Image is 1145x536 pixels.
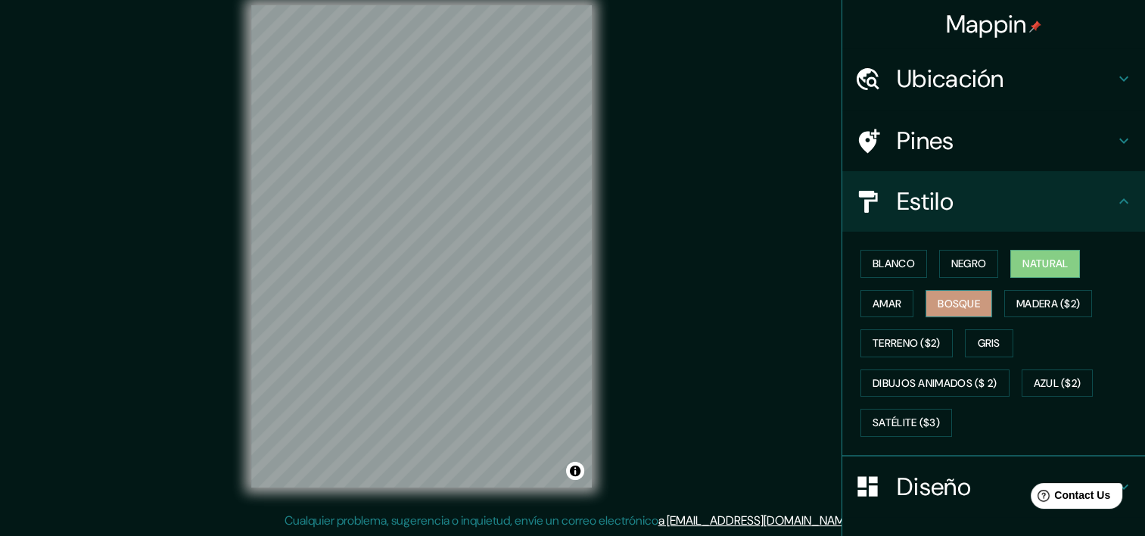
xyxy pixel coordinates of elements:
[285,512,856,530] p: Cualquier problema, sugerencia o inquietud, envíe un correo electrónico .
[873,334,941,353] font: Terreno ($2)
[873,254,915,273] font: Blanco
[897,186,1115,217] h4: Estilo
[860,290,913,318] button: Amar
[1010,250,1080,278] button: Natural
[860,369,1010,397] button: Dibujos animados ($ 2)
[897,472,1115,502] h4: Diseño
[873,413,940,432] font: Satélite ($3)
[873,374,997,393] font: Dibujos animados ($ 2)
[897,126,1115,156] h4: Pines
[860,250,927,278] button: Blanco
[938,294,980,313] font: Bosque
[1022,254,1068,273] font: Natural
[842,457,1145,517] div: Diseño
[842,48,1145,109] div: Ubicación
[939,250,999,278] button: Negro
[860,409,952,437] button: Satélite ($3)
[897,64,1115,94] h4: Ubicación
[860,329,953,357] button: Terreno ($2)
[1010,477,1128,519] iframe: Help widget launcher
[842,171,1145,232] div: Estilo
[1004,290,1092,318] button: Madera ($2)
[658,513,854,528] a: a [EMAIL_ADDRESS][DOMAIN_NAME]
[1016,294,1080,313] font: Madera ($2)
[926,290,992,318] button: Bosque
[873,294,901,313] font: Amar
[1029,20,1041,33] img: pin-icon.png
[951,254,987,273] font: Negro
[566,462,584,480] button: Alternar atribución
[842,111,1145,171] div: Pines
[946,8,1027,40] font: Mappin
[1022,369,1094,397] button: Azul ($2)
[1034,374,1081,393] font: Azul ($2)
[965,329,1013,357] button: Gris
[251,5,592,488] canvas: Mapa
[978,334,1000,353] font: Gris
